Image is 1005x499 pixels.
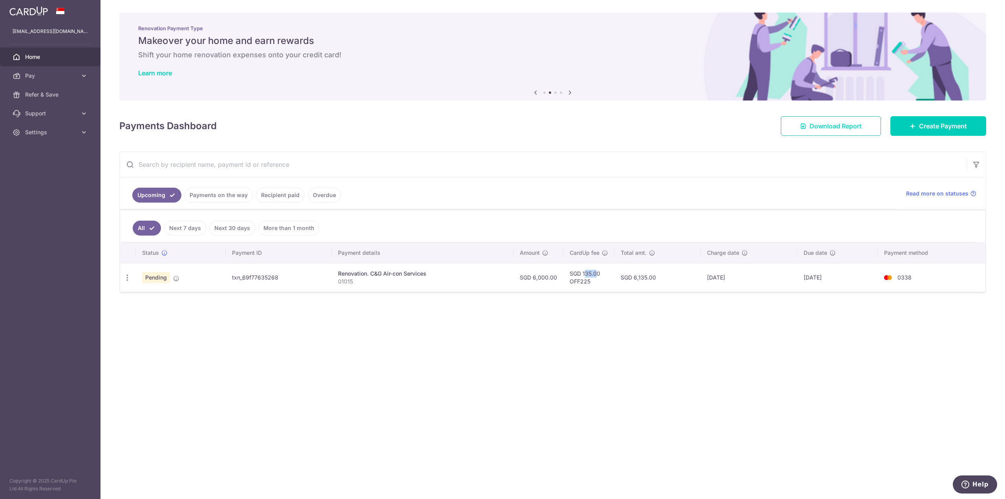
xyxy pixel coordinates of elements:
img: Renovation banner [119,13,986,101]
td: [DATE] [797,263,878,292]
td: SGD 6,000.00 [513,263,563,292]
a: Next 30 days [209,221,255,236]
h6: Shift your home renovation expenses onto your credit card! [138,50,967,60]
a: Read more on statuses [906,190,976,197]
a: Download Report [781,116,881,136]
span: Due date [804,249,827,257]
h4: Payments Dashboard [119,119,217,133]
th: Payment method [878,243,985,263]
td: SGD 135.00 OFF225 [563,263,614,292]
a: All [133,221,161,236]
img: CardUp [9,6,48,16]
span: Pending [142,272,170,283]
p: [EMAIL_ADDRESS][DOMAIN_NAME] [13,27,88,35]
div: Renovation. C&G Air-con Services [338,270,507,278]
span: Amount [520,249,540,257]
td: SGD 6,135.00 [614,263,701,292]
span: Home [25,53,77,61]
span: Refer & Save [25,91,77,99]
span: Pay [25,72,77,80]
p: Renovation Payment Type [138,25,967,31]
th: Payment details [332,243,513,263]
span: Read more on statuses [906,190,968,197]
input: Search by recipient name, payment id or reference [120,152,967,177]
a: Recipient paid [256,188,305,203]
span: Support [25,110,77,117]
a: Create Payment [890,116,986,136]
span: Download Report [809,121,862,131]
h5: Makeover your home and earn rewards [138,35,967,47]
span: Create Payment [919,121,967,131]
a: Next 7 days [164,221,206,236]
a: More than 1 month [258,221,320,236]
a: Payments on the way [185,188,253,203]
a: Learn more [138,69,172,77]
span: 0338 [897,274,912,281]
p: 01015 [338,278,507,285]
img: Bank Card [880,273,896,282]
span: CardUp fee [570,249,599,257]
a: Upcoming [132,188,181,203]
td: [DATE] [701,263,797,292]
td: txn_69f77635268 [226,263,332,292]
span: Status [142,249,159,257]
span: Charge date [707,249,739,257]
span: Settings [25,128,77,136]
iframe: Opens a widget where you can find more information [953,475,997,495]
a: Overdue [308,188,341,203]
th: Payment ID [226,243,332,263]
span: Total amt. [621,249,647,257]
